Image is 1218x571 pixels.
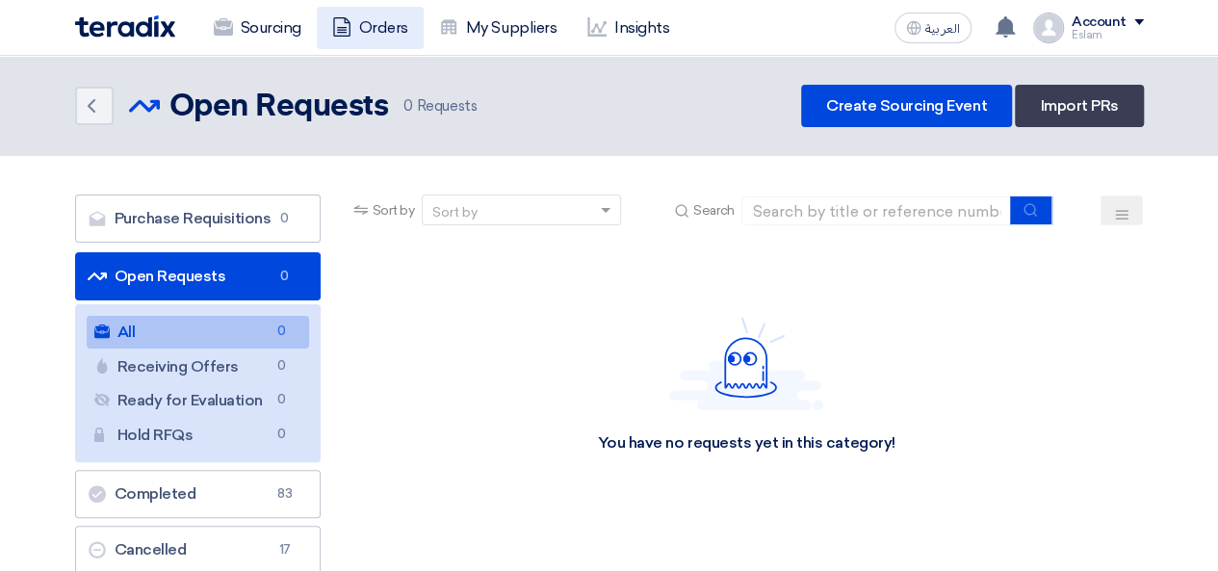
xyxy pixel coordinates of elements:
[572,7,685,49] a: Insights
[273,540,297,559] span: 17
[432,202,478,222] div: Sort by
[801,85,1012,127] a: Create Sourcing Event
[198,7,317,49] a: Sourcing
[271,322,294,342] span: 0
[75,195,321,243] a: Purchase Requisitions0
[75,252,321,300] a: Open Requests0
[273,484,297,504] span: 83
[271,390,294,410] span: 0
[925,22,960,36] span: العربية
[1072,30,1144,40] div: Eslam
[741,196,1011,225] input: Search by title or reference number
[75,470,321,518] a: Completed83
[87,419,309,452] a: Hold RFQs
[693,200,734,221] span: Search
[1033,13,1064,43] img: profile_test.png
[1015,85,1143,127] a: Import PRs
[403,95,477,117] span: Requests
[373,200,415,221] span: Sort by
[273,267,297,286] span: 0
[87,384,309,417] a: Ready for Evaluation
[273,209,297,228] span: 0
[424,7,572,49] a: My Suppliers
[169,88,389,126] h2: Open Requests
[271,356,294,376] span: 0
[1072,14,1127,31] div: Account
[75,15,175,38] img: Teradix logo
[87,316,309,349] a: All
[271,425,294,445] span: 0
[317,7,424,49] a: Orders
[669,317,823,410] img: Hello
[598,433,895,454] div: You have no requests yet in this category!
[87,350,309,383] a: Receiving Offers
[403,97,413,115] span: 0
[894,13,972,43] button: العربية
